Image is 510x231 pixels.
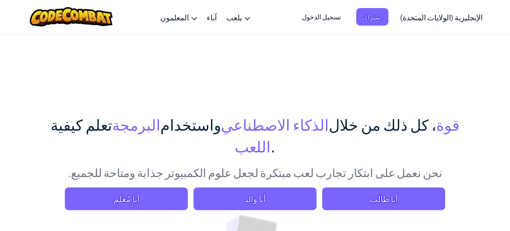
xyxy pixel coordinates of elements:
[221,115,329,134] font: الذكاء الاصطناعي
[244,193,266,204] font: أنا والد
[30,7,113,27] img: شعار CodeCombat
[271,137,275,156] font: .
[356,8,388,26] button: اشتراك
[322,187,445,210] button: أنا طالب
[369,193,398,204] font: أنا طالب
[207,12,217,22] font: آباء
[112,115,160,134] font: البرمجة
[221,4,255,30] a: يلعب
[68,165,442,179] font: نحن نعمل على ابتكار تجارب لعب مبتكرة لجعل علوم الكمبيوتر جذابة ومتاحة للجميع.
[114,193,140,204] font: أنا مُعلم
[51,115,112,134] font: تعلم كيفية
[396,4,487,30] a: الإنجليزية (الولايات المتحدة)
[193,187,317,210] a: أنا والد
[65,187,188,210] a: أنا مُعلم
[329,115,436,134] font: ، كل ذلك من خلال
[160,115,221,134] font: واستخدام
[296,8,347,26] button: تسجيل الدخول
[202,4,221,30] a: آباء
[400,12,483,22] font: الإنجليزية (الولايات المتحدة)
[302,12,341,21] font: تسجيل الدخول
[160,12,189,22] font: المعلمون
[362,12,383,21] font: اشتراك
[156,4,202,30] a: المعلمون
[226,12,242,22] font: يلعب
